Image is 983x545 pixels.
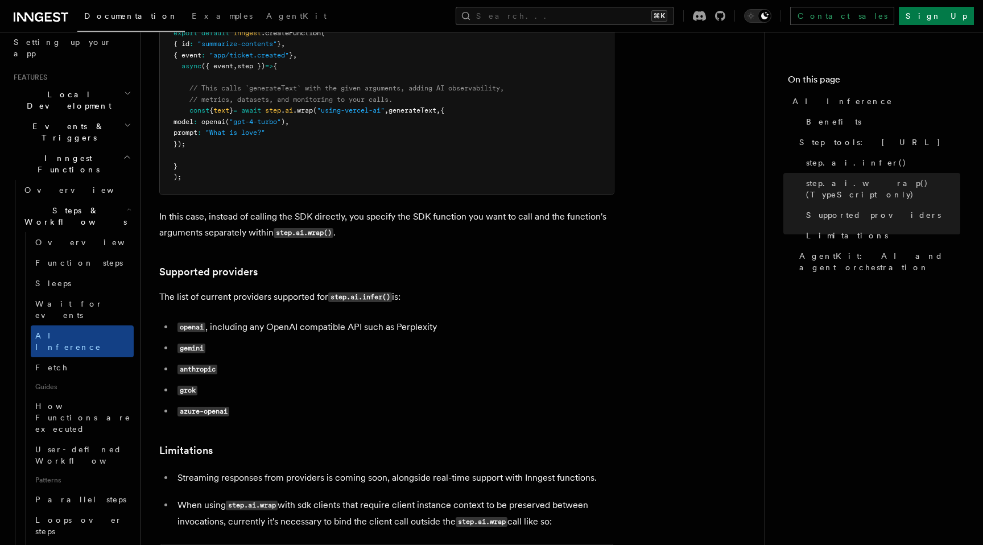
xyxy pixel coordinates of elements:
[9,148,134,180] button: Inngest Functions
[225,118,229,126] span: (
[788,91,960,112] a: AI Inference
[31,273,134,294] a: Sleeps
[799,137,941,148] span: Step tools: [URL]
[802,112,960,132] a: Benefits
[317,106,385,114] span: "using-vercel-ai"
[189,106,209,114] span: const
[806,177,960,200] span: step.ai.wrap() (TypeScript only)
[806,116,861,127] span: Benefits
[261,29,321,37] span: .createFunction
[31,294,134,325] a: Wait for events
[193,118,197,126] span: :
[181,62,201,70] span: async
[177,407,229,416] code: azure-openai
[744,9,771,23] button: Toggle dark mode
[192,11,253,20] span: Examples
[328,292,392,302] code: step.ai.infer()
[31,471,134,489] span: Patterns
[174,40,189,48] span: { id
[229,118,281,126] span: "gpt-4-turbo"
[281,40,285,48] span: ,
[35,258,123,267] span: Function steps
[189,40,193,48] span: :
[31,396,134,439] a: How Functions are executed
[802,152,960,173] a: step.ai.infer()
[277,40,281,48] span: }
[456,7,674,25] button: Search...⌘K
[802,173,960,205] a: step.ai.wrap() (TypeScript only)
[177,470,614,486] p: Streaming responses from providers is coming soon, alongside real-time support with Inngest funct...
[436,106,440,114] span: ,
[35,445,138,465] span: User-defined Workflows
[174,118,193,126] span: model
[281,118,285,126] span: )
[9,73,47,82] span: Features
[31,439,134,471] a: User-defined Workflows
[177,323,205,332] code: openai
[197,129,201,137] span: :
[266,11,327,20] span: AgentKit
[159,289,614,305] p: The list of current providers supported for is:
[185,3,259,31] a: Examples
[31,357,134,378] a: Fetch
[20,205,127,228] span: Steps & Workflows
[177,386,197,395] code: grok
[201,62,233,70] span: ({ event
[313,106,317,114] span: (
[35,363,68,372] span: Fetch
[35,402,131,433] span: How Functions are executed
[20,180,134,200] a: Overview
[385,106,389,114] span: ,
[440,106,444,114] span: {
[209,106,213,114] span: {
[35,515,122,536] span: Loops over steps
[265,62,273,70] span: =>
[795,246,960,278] a: AgentKit: AI and agent orchestration
[35,331,101,352] span: AI Inference
[174,129,197,137] span: prompt
[9,89,124,112] span: Local Development
[35,279,71,288] span: Sleeps
[9,152,123,175] span: Inngest Functions
[209,51,289,59] span: "app/ticket.created"
[35,238,152,247] span: Overview
[31,232,134,253] a: Overview
[293,106,313,114] span: .wrap
[174,319,614,336] li: , including any OpenAI compatible API such as Perplexity
[77,3,185,32] a: Documentation
[9,116,134,148] button: Events & Triggers
[189,96,393,104] span: // metrics, datasets, and monitoring to your calls.
[177,497,614,530] p: When using with sdk clients that require client instance context to be preserved between invocati...
[233,106,237,114] span: =
[285,118,289,126] span: ,
[174,51,201,59] span: { event
[20,200,134,232] button: Steps & Workflows
[237,62,265,70] span: step })
[806,209,941,221] span: Supported providers
[31,510,134,542] a: Loops over steps
[802,225,960,246] a: Limitations
[9,121,124,143] span: Events & Triggers
[274,228,333,238] code: step.ai.wrap()
[31,489,134,510] a: Parallel steps
[174,162,177,170] span: }
[35,299,103,320] span: Wait for events
[174,140,185,148] span: });
[31,253,134,273] a: Function steps
[177,365,217,374] code: anthropic
[790,7,894,25] a: Contact sales
[792,96,893,107] span: AI Inference
[201,118,225,126] span: openai
[14,38,111,58] span: Setting up your app
[174,173,181,181] span: );
[799,250,960,273] span: AgentKit: AI and agent orchestration
[259,3,333,31] a: AgentKit
[201,29,229,37] span: default
[174,29,197,37] span: export
[273,62,277,70] span: {
[197,40,277,48] span: "summarize-contents"
[201,51,205,59] span: :
[229,106,233,114] span: }
[213,106,229,114] span: text
[293,51,297,59] span: ,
